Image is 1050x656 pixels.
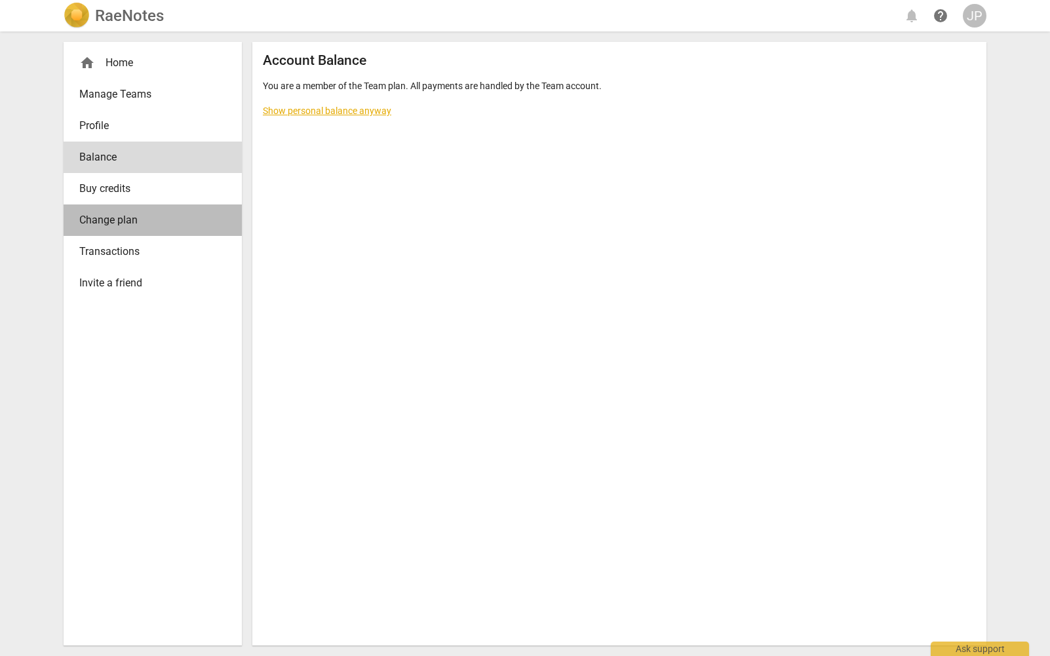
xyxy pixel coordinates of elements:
[64,3,164,29] a: LogoRaeNotes
[79,55,95,71] span: home
[64,236,242,267] a: Transactions
[64,3,90,29] img: Logo
[64,142,242,173] a: Balance
[64,173,242,204] a: Buy credits
[95,7,164,25] h2: RaeNotes
[79,55,216,71] div: Home
[79,181,216,197] span: Buy credits
[79,275,216,291] span: Invite a friend
[64,79,242,110] a: Manage Teams
[64,47,242,79] div: Home
[263,79,976,93] p: You are a member of the Team plan. All payments are handled by the Team account.
[79,212,216,228] span: Change plan
[64,204,242,236] a: Change plan
[263,52,976,69] h2: Account Balance
[929,4,952,28] a: Help
[933,8,948,24] span: help
[263,106,391,116] a: Show personal balance anyway
[931,642,1029,656] div: Ask support
[64,110,242,142] a: Profile
[79,244,216,260] span: Transactions
[79,87,216,102] span: Manage Teams
[79,118,216,134] span: Profile
[64,267,242,299] a: Invite a friend
[79,149,216,165] span: Balance
[963,4,986,28] button: JP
